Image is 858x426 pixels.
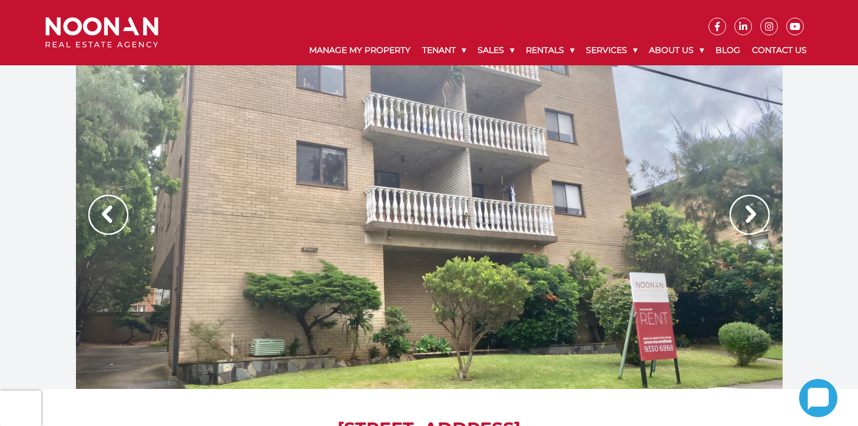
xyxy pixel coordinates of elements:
a: Manage My Property [303,35,416,65]
a: Sales [472,35,520,65]
a: Blog [710,35,746,65]
a: Contact Us [746,35,813,65]
img: Arrow slider [88,195,128,235]
a: Tenant [416,35,472,65]
a: Rentals [520,35,580,65]
img: Arrow slider [730,195,770,235]
img: Noonan Real Estate Agency [45,17,158,48]
a: Services [580,35,643,65]
a: About Us [643,35,710,65]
